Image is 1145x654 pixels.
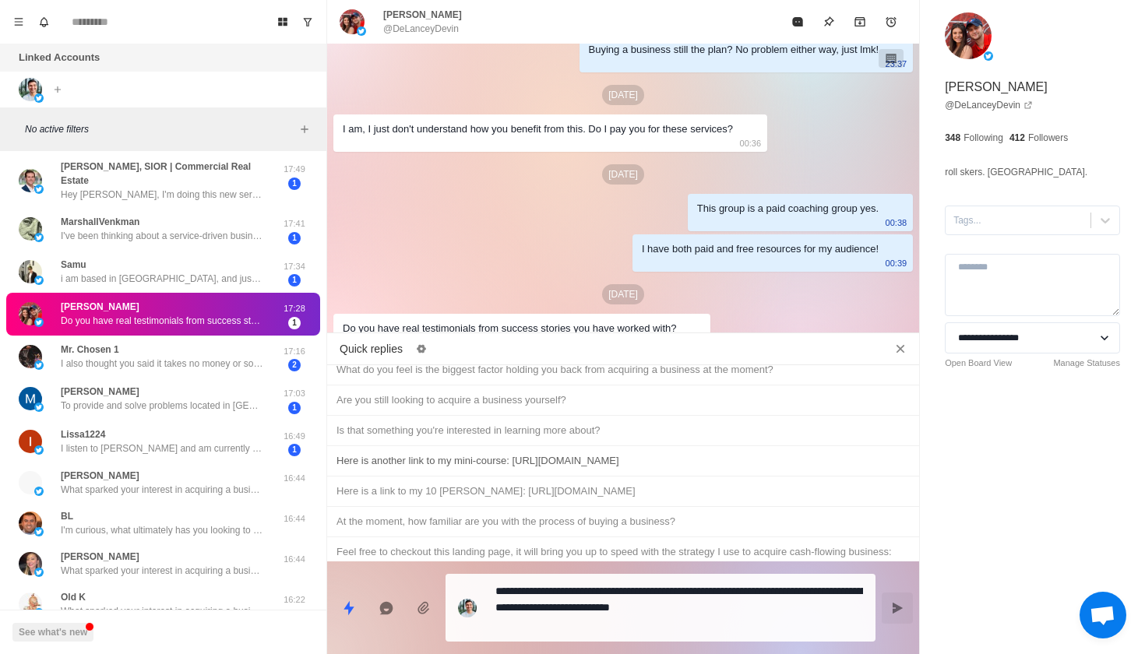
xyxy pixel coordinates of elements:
[602,284,644,304] p: [DATE]
[275,472,314,485] p: 16:44
[383,22,459,36] p: @DeLanceyDevin
[19,217,42,241] img: picture
[336,513,910,530] div: At the moment, how familiar are you with the process of buying a business?
[288,444,301,456] span: 1
[886,214,907,231] p: 00:38
[275,302,314,315] p: 17:28
[333,592,365,624] button: Quick replies
[34,233,44,242] img: picture
[882,592,913,624] button: Send message
[782,6,813,37] button: Mark as read
[945,131,960,145] p: 348
[25,122,295,136] p: No active filters
[288,178,301,190] span: 1
[740,135,762,152] p: 00:36
[336,483,910,500] div: Here is a link to my 10 [PERSON_NAME]: [URL][DOMAIN_NAME]
[945,98,1033,112] a: @DeLanceyDevin
[371,592,402,624] button: Reply with AI
[984,51,993,61] img: picture
[275,512,314,526] p: 16:44
[19,169,42,192] img: picture
[409,336,434,361] button: Edit quick replies
[602,85,644,105] p: [DATE]
[19,512,42,535] img: picture
[886,255,907,272] p: 00:39
[19,302,42,325] img: picture
[288,317,301,329] span: 1
[19,260,42,283] img: picture
[61,343,119,357] p: Mr. Chosen 1
[19,387,42,410] img: picture
[945,12,992,59] img: picture
[383,8,462,22] p: [PERSON_NAME]
[1028,131,1068,145] p: Followers
[34,445,44,455] img: picture
[61,564,263,578] p: What sparked your interest in acquiring a business, and where are you located? I might be able to...
[61,469,139,483] p: [PERSON_NAME]
[34,487,44,496] img: picture
[19,552,42,575] img: picture
[61,441,263,455] p: I listen to [PERSON_NAME] and am currently in his mastermind. He mentioned you recently in one of...
[34,318,44,327] img: picture
[61,399,263,413] p: To provide and solve problems located in [GEOGRAPHIC_DATA] [GEOGRAPHIC_DATA]
[288,359,301,371] span: 2
[589,41,879,58] div: Buying a business still the plan? No problem either way, just lmk!
[813,6,844,37] button: Pin
[19,50,100,65] p: Linked Accounts
[19,592,42,616] img: picture
[61,483,263,497] p: What sparked your interest in acquiring a business, and where are you located? I might be able to...
[343,121,733,138] div: I am, I just don't understand how you benefit from this. Do I pay you for these services?
[61,314,263,328] p: Do you have real testimonials from success stories you have worked with?
[288,402,301,414] span: 1
[945,357,1012,370] a: Open Board View
[343,320,676,337] div: Do you have real testimonials from success stories you have worked with?
[602,164,644,185] p: [DATE]
[340,341,403,357] p: Quick replies
[340,9,365,34] img: picture
[945,163,1087,181] p: roll skers. [GEOGRAPHIC_DATA].
[61,590,86,604] p: Old K
[275,430,314,443] p: 16:49
[6,9,31,34] button: Menu
[61,272,263,286] p: i am based in [GEOGRAPHIC_DATA], and just looking into possibilities.
[408,592,439,624] button: Add media
[34,608,44,617] img: picture
[336,361,910,378] div: What do you feel is the biggest factor holding you back from acquiring a business at the moment?
[275,553,314,566] p: 16:44
[19,345,42,368] img: picture
[48,80,67,99] button: Add account
[336,452,910,469] div: Here is another link to my mini-course: [URL][DOMAIN_NAME]
[61,604,263,618] p: What sparked your interest in acquiring a business, and where are you located? I might be able to...
[275,387,314,400] p: 17:03
[270,9,295,34] button: Board View
[336,422,910,439] div: Is that something you're interested in learning more about?
[61,509,73,523] p: BL
[275,217,314,230] p: 17:41
[34,276,44,285] img: picture
[61,229,263,243] p: I've been thinking about a service-driven business for some time. I'm based in [GEOGRAPHIC_DATA],...
[275,260,314,273] p: 17:34
[34,185,44,194] img: picture
[844,6,875,37] button: Archive
[61,300,139,314] p: [PERSON_NAME]
[34,527,44,536] img: picture
[336,543,910,578] div: Feel free to checkout this landing page, it will bring you up to speed with the strategy I use to...
[61,523,263,537] p: I'm curious, what ultimately has you looking to acquiring a cash-flowing business?
[61,160,275,188] p: [PERSON_NAME], SIOR | Commercial Real Estate
[964,131,1003,145] p: Following
[31,9,56,34] button: Notifications
[275,163,314,176] p: 17:49
[945,78,1048,97] p: [PERSON_NAME]
[275,593,314,607] p: 16:22
[12,623,93,642] button: See what's new
[34,93,44,103] img: picture
[61,427,105,441] p: Lissa1224
[336,392,910,409] div: Are you still looking to acquire a business yourself?
[875,6,907,37] button: Add reminder
[697,200,879,217] div: This group is a paid coaching group yes.
[295,120,314,139] button: Add filters
[288,232,301,244] span: 1
[61,550,139,564] p: [PERSON_NAME]
[34,360,44,370] img: picture
[357,26,366,36] img: picture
